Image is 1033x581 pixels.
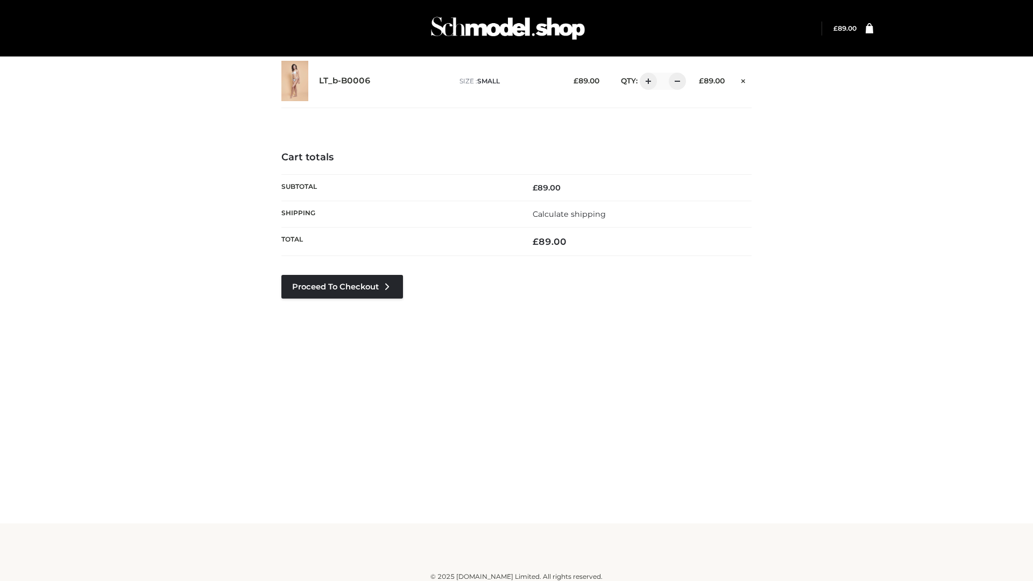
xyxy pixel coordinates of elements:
img: Schmodel Admin 964 [427,7,589,49]
th: Total [281,228,516,256]
a: Remove this item [735,73,752,87]
bdi: 89.00 [699,76,725,85]
span: £ [574,76,578,85]
div: QTY: [610,73,682,90]
bdi: 89.00 [533,236,567,247]
th: Subtotal [281,174,516,201]
span: £ [833,24,838,32]
span: £ [533,183,537,193]
a: Proceed to Checkout [281,275,403,299]
a: Calculate shipping [533,209,606,219]
span: £ [533,236,539,247]
bdi: 89.00 [533,183,561,193]
bdi: 89.00 [833,24,857,32]
th: Shipping [281,201,516,227]
a: £89.00 [833,24,857,32]
a: LT_b-B0006 [319,76,371,86]
p: size : [459,76,557,86]
span: SMALL [477,77,500,85]
img: LT_b-B0006 - SMALL [281,61,308,101]
span: £ [699,76,704,85]
bdi: 89.00 [574,76,599,85]
h4: Cart totals [281,152,752,164]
